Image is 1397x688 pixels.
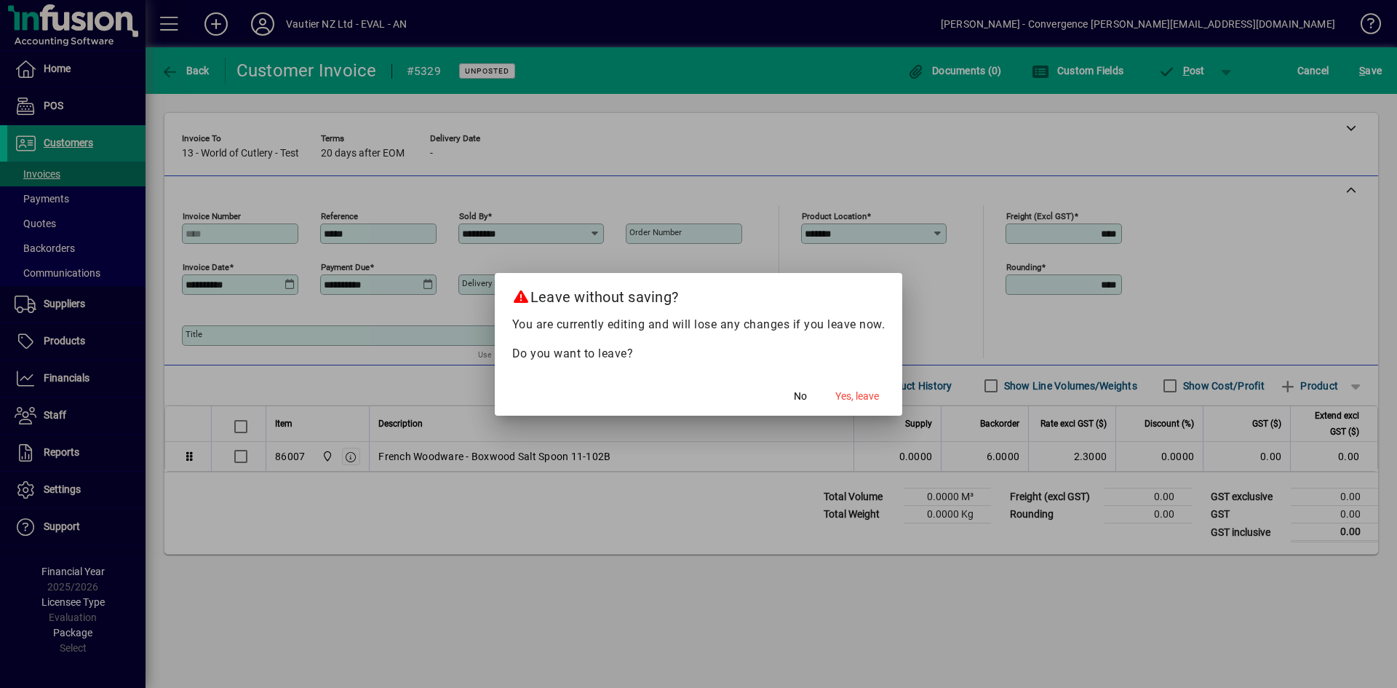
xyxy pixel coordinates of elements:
span: Yes, leave [835,389,879,404]
span: No [794,389,807,404]
h2: Leave without saving? [495,273,903,315]
p: Do you want to leave? [512,345,885,363]
button: Yes, leave [829,384,885,410]
p: You are currently editing and will lose any changes if you leave now. [512,316,885,333]
button: No [777,384,824,410]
